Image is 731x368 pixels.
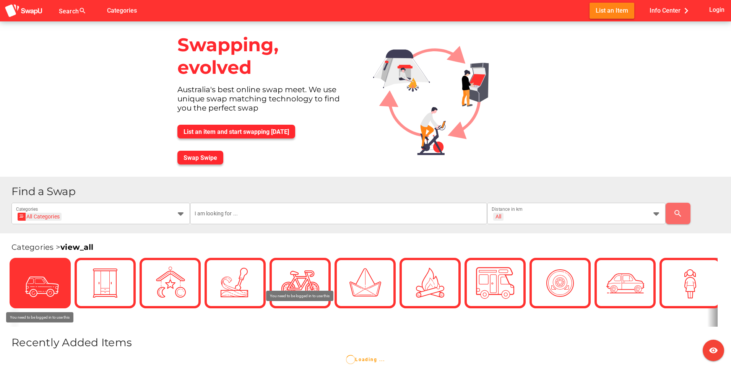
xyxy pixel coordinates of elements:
[650,4,692,17] span: Info Center
[11,186,725,197] h1: Find a Swap
[101,7,143,14] a: Categories
[171,28,361,85] div: Swapping, evolved
[673,209,682,218] i: search
[11,336,132,349] span: Recently Added Items
[195,203,483,224] input: I am looking for ...
[709,346,718,355] i: visibility
[96,6,105,15] i: false
[643,3,698,18] button: Info Center
[708,3,726,17] button: Login
[177,125,295,138] button: List an item and start swapping [DATE]
[367,21,507,164] img: Graphic.svg
[184,154,217,161] span: Swap Swipe
[495,213,501,220] div: All
[184,128,289,135] span: List an item and start swapping [DATE]
[60,243,93,252] a: view_all
[709,5,725,15] span: Login
[171,85,361,119] div: Australia's best online swap meet. We use unique swap matching technology to find you the perfect...
[590,3,634,18] button: List an Item
[107,4,137,17] span: Categories
[20,213,60,221] div: All Categories
[346,357,385,362] span: Loading ...
[177,151,223,164] button: Swap Swipe
[681,5,692,16] i: chevron_right
[596,5,628,16] span: List an Item
[5,4,43,18] img: aSD8y5uGLpzPJLYTcYcjNu3laj1c05W5KWf0Ds+Za8uybjssssuu+yyyy677LKX2n+PWMSDJ9a87AAAAABJRU5ErkJggg==
[11,243,93,252] span: Categories >
[101,3,143,18] button: Categories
